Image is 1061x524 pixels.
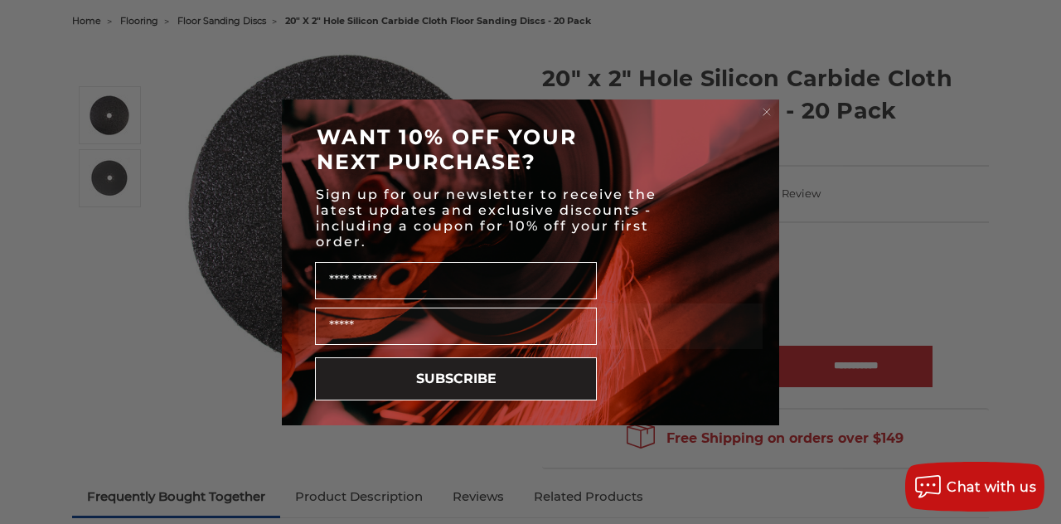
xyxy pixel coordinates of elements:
button: SUBSCRIBE [315,357,597,400]
span: Sign up for our newsletter to receive the latest updates and exclusive discounts - including a co... [316,187,656,250]
input: Email [315,308,597,345]
span: Chat with us [947,479,1036,495]
button: Chat with us [905,462,1044,512]
span: WANT 10% OFF YOUR NEXT PURCHASE? [317,124,577,174]
button: Close dialog [758,104,775,120]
